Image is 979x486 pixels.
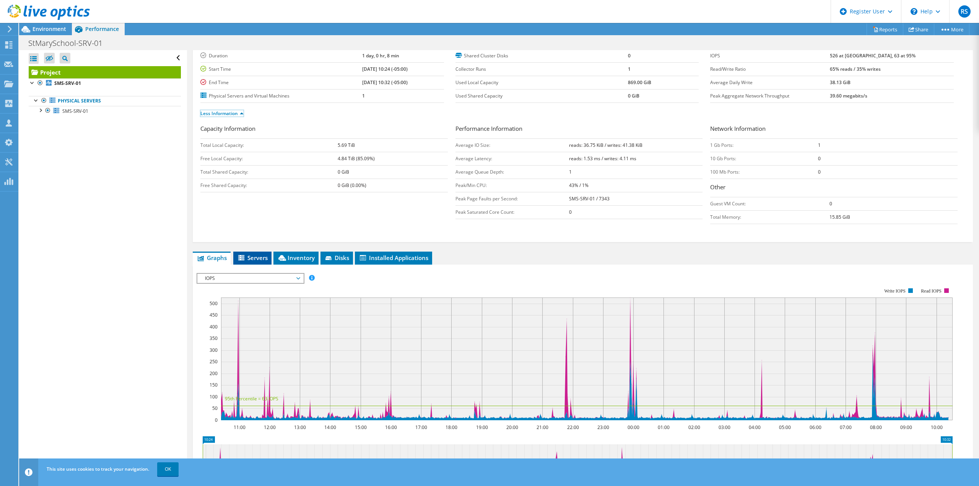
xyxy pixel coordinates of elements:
text: 09:00 [900,424,912,431]
label: Average Daily Write [710,79,830,86]
h3: Network Information [710,124,958,135]
b: 1 [818,142,821,148]
label: Used Local Capacity [455,79,628,86]
td: Average IO Size: [455,138,569,152]
b: 39.60 megabits/s [830,93,867,99]
text: 350 [210,335,218,341]
a: SMS-SRV-01 [29,106,181,116]
span: Environment [33,25,66,33]
text: 16:00 [385,424,397,431]
text: 18:00 [446,424,457,431]
text: 08:00 [870,424,882,431]
text: 200 [210,370,218,377]
a: Physical Servers [29,96,181,106]
label: IOPS [710,52,830,60]
text: 02:00 [688,424,700,431]
text: 19:00 [476,424,488,431]
b: 38.13 GiB [830,79,851,86]
b: 1 [628,66,631,72]
td: Free Shared Capacity: [200,179,338,192]
label: Peak Aggregate Network Throughput [710,92,830,100]
text: 150 [210,382,218,388]
text: 250 [210,358,218,365]
span: Graphs [197,254,227,262]
text: 12:00 [264,424,276,431]
a: Project [29,66,181,78]
label: Used Shared Capacity [455,92,628,100]
text: 20:00 [506,424,518,431]
label: Start Time [200,65,362,73]
label: Duration [200,52,362,60]
text: 450 [210,312,218,318]
text: 95th Percentile = 63 IOPS [225,395,278,402]
text: 07:00 [840,424,852,431]
a: More [934,23,969,35]
a: Reports [867,23,903,35]
span: SMS-SRV-01 [62,108,88,114]
b: [DATE] 10:24 (-05:00) [362,66,408,72]
text: 00:00 [628,424,639,431]
b: 0 GiB (0.00%) [338,182,366,189]
text: 21:00 [537,424,548,431]
span: This site uses cookies to track your navigation. [47,466,149,472]
td: Free Local Capacity: [200,152,338,165]
text: 13:00 [294,424,306,431]
svg: \n [911,8,917,15]
a: SMS-SRV-01 [29,78,181,88]
label: Shared Cluster Disks [455,52,628,60]
td: Average Queue Depth: [455,165,569,179]
b: 1 [569,169,572,175]
b: 0 [818,155,821,162]
b: 869.00 GiB [628,79,651,86]
td: 1 Gb Ports: [710,138,818,152]
h3: Other [710,183,958,193]
b: 4.84 TiB (85.09%) [338,155,375,162]
td: Peak Saturated Core Count: [455,205,569,219]
label: Read/Write Ratio [710,65,830,73]
label: Physical Servers and Virtual Machines [200,92,362,100]
span: Servers [237,254,268,262]
b: 43% / 1% [569,182,589,189]
b: 0 [818,169,821,175]
text: 03:00 [719,424,730,431]
text: 300 [210,347,218,353]
b: 0 [829,200,832,207]
text: Read IOPS [921,288,942,294]
text: 50 [212,405,218,411]
b: SMS-SRV-01 [54,80,81,86]
td: 10 Gb Ports: [710,152,818,165]
text: 23:00 [597,424,609,431]
text: 0 [215,417,218,423]
b: 65% reads / 35% writes [830,66,881,72]
span: Performance [85,25,119,33]
a: Share [903,23,934,35]
td: Guest VM Count: [710,197,829,210]
text: 22:00 [567,424,579,431]
text: Write IOPS [884,288,906,294]
label: End Time [200,79,362,86]
b: 0 GiB [338,169,349,175]
b: reads: 36.75 KiB / writes: 41.38 KiB [569,142,642,148]
td: Total Shared Capacity: [200,165,338,179]
td: Total Local Capacity: [200,138,338,152]
text: 400 [210,323,218,330]
td: Peak Page Faults per Second: [455,192,569,205]
span: IOPS [201,274,299,283]
b: 526 at [GEOGRAPHIC_DATA], 63 at 95% [830,52,916,59]
span: Installed Applications [359,254,428,262]
h3: Performance Information [455,124,703,135]
text: 05:00 [779,424,791,431]
text: 06:00 [810,424,821,431]
b: 15.85 GiB [829,214,850,220]
text: 17:00 [415,424,427,431]
h3: Capacity Information [200,124,448,135]
b: 5.69 TiB [338,142,355,148]
h1: StMarySchool-SRV-01 [25,39,114,47]
a: OK [157,462,179,476]
text: 11:00 [234,424,246,431]
span: RS [958,5,971,18]
b: SMS-SRV-01 / 7343 [569,195,610,202]
text: 04:00 [749,424,761,431]
td: Peak/Min CPU: [455,179,569,192]
b: [DATE] 10:32 (-05:00) [362,79,408,86]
